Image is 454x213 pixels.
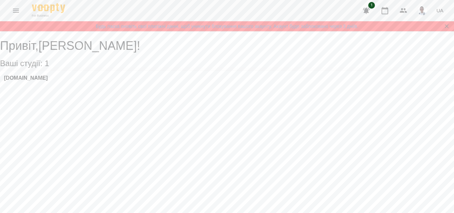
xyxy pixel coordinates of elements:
[368,2,375,9] span: 1
[32,3,65,13] img: Voopty Logo
[32,14,65,18] span: For Business
[8,3,24,19] button: Menu
[96,23,358,30] a: Будь ласка оновіть свої платіжні данні, щоб уникнути блокування вашого акаунту. Акаунт буде забло...
[418,6,427,15] img: 51d9fbe52f8d23c9565e81b88959feee.JPG
[45,59,49,68] span: 1
[434,4,446,17] button: UA
[442,22,451,31] button: Закрити сповіщення
[4,75,48,81] a: [DOMAIN_NAME]
[436,7,443,14] span: UA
